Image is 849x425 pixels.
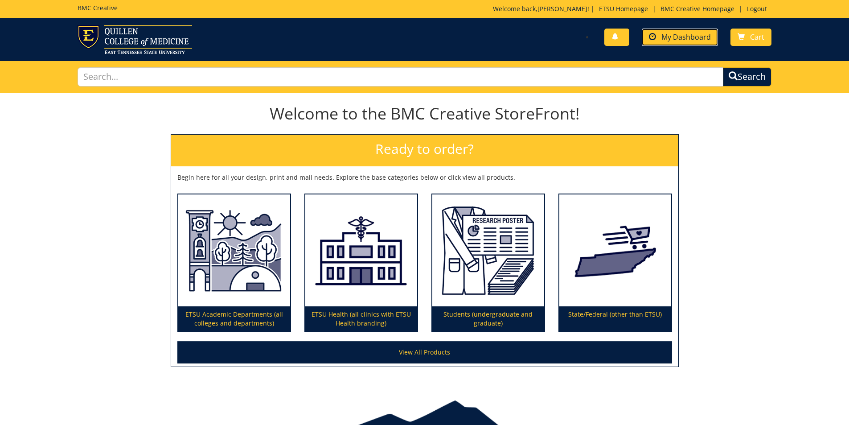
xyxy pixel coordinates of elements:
[305,194,417,307] img: ETSU Health (all clinics with ETSU Health branding)
[432,194,544,332] a: Students (undergraduate and graduate)
[642,29,718,46] a: My Dashboard
[171,135,678,166] h2: Ready to order?
[305,194,417,332] a: ETSU Health (all clinics with ETSU Health branding)
[178,306,290,331] p: ETSU Academic Departments (all colleges and departments)
[178,194,290,307] img: ETSU Academic Departments (all colleges and departments)
[559,194,671,307] img: State/Federal (other than ETSU)
[493,4,771,13] p: Welcome back, ! | | |
[661,32,711,42] span: My Dashboard
[177,341,672,363] a: View All Products
[178,194,290,332] a: ETSU Academic Departments (all colleges and departments)
[432,306,544,331] p: Students (undergraduate and graduate)
[78,4,118,11] h5: BMC Creative
[78,25,192,54] img: ETSU logo
[750,32,764,42] span: Cart
[559,194,671,332] a: State/Federal (other than ETSU)
[656,4,739,13] a: BMC Creative Homepage
[537,4,587,13] a: [PERSON_NAME]
[595,4,652,13] a: ETSU Homepage
[171,105,679,123] h1: Welcome to the BMC Creative StoreFront!
[723,67,771,87] button: Search
[177,173,672,182] p: Begin here for all your design, print and mail needs. Explore the base categories below or click ...
[559,306,671,331] p: State/Federal (other than ETSU)
[730,29,771,46] a: Cart
[742,4,771,13] a: Logout
[432,194,544,307] img: Students (undergraduate and graduate)
[78,67,724,87] input: Search...
[305,306,417,331] p: ETSU Health (all clinics with ETSU Health branding)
